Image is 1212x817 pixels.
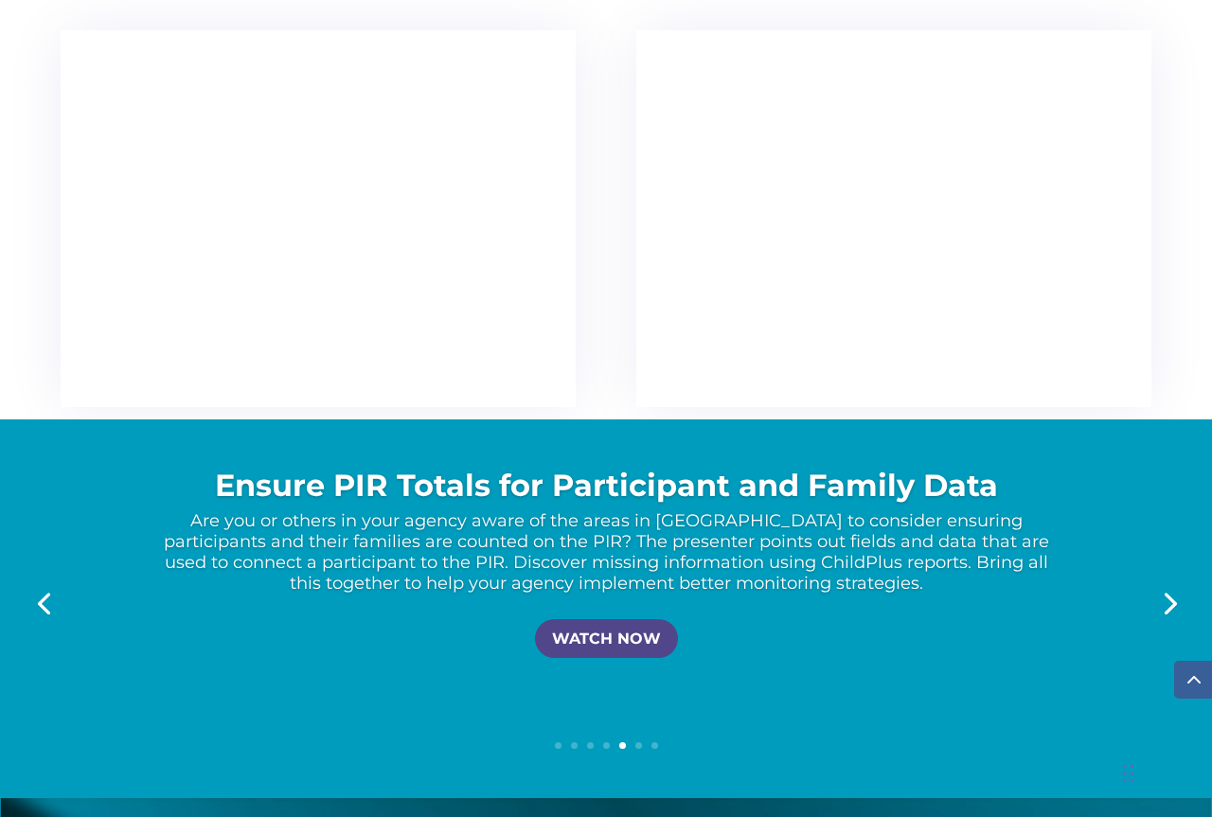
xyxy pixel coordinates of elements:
a: 7 [651,742,658,749]
a: 3 [587,742,594,749]
a: 2 [571,742,578,749]
span: Are you or others in your agency aware of the areas in [GEOGRAPHIC_DATA] to consider ensuring par... [164,510,1049,594]
a: 6 [635,742,642,749]
a: WATCH NOW [535,619,678,658]
iframe: Chat Widget [902,613,1212,817]
a: 1 [555,742,561,749]
a: 4 [603,742,610,749]
a: 5 [619,742,626,749]
div: Drag [1123,745,1134,802]
a: Ensure PIR Totals for Participant and Family Data [215,467,998,504]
